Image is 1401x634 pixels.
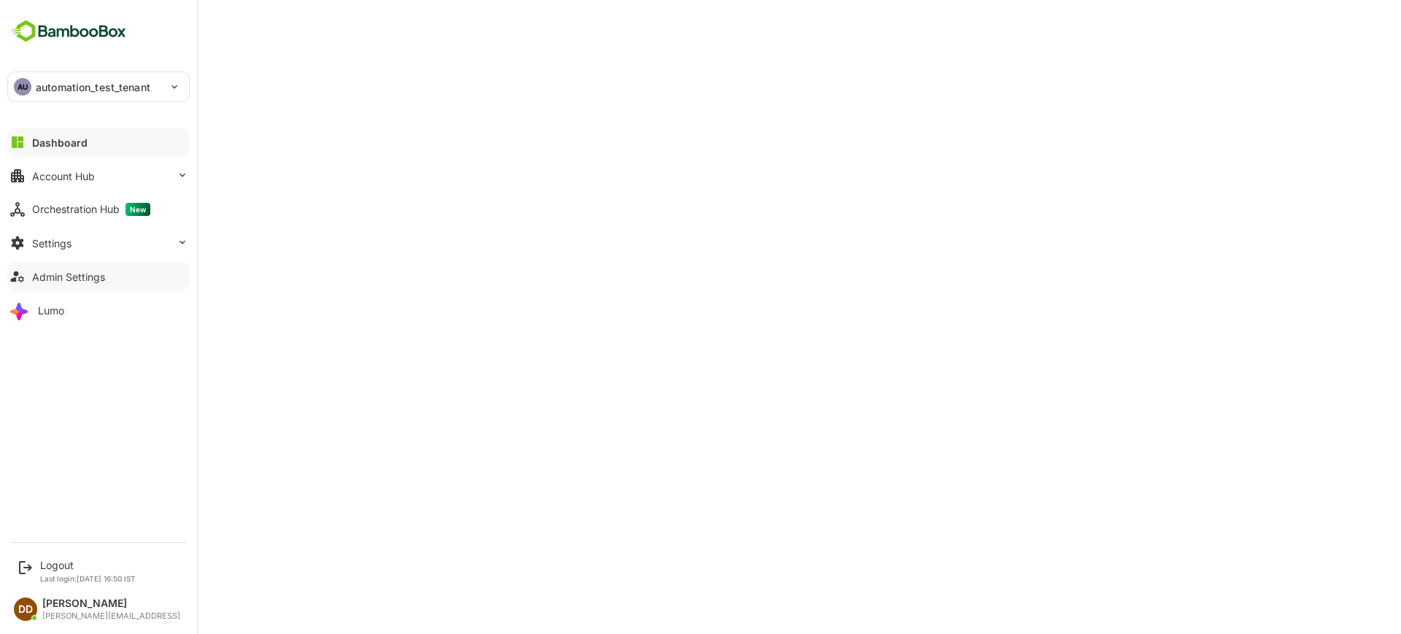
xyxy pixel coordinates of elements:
div: Dashboard [32,136,88,149]
div: Logout [40,559,136,571]
button: Admin Settings [7,262,190,291]
div: [PERSON_NAME][EMAIL_ADDRESS] [42,611,180,621]
button: Lumo [7,295,190,325]
div: Settings [32,237,72,250]
img: BambooboxFullLogoMark.5f36c76dfaba33ec1ec1367b70bb1252.svg [7,18,131,45]
button: Account Hub [7,161,190,190]
p: automation_test_tenant [36,80,150,95]
div: Lumo [38,304,64,317]
div: Orchestration Hub [32,203,150,216]
div: AU [14,78,31,96]
div: Admin Settings [32,271,105,283]
div: DD [14,598,37,621]
button: Dashboard [7,128,190,157]
div: [PERSON_NAME] [42,598,180,610]
div: Account Hub [32,170,95,182]
div: AUautomation_test_tenant [8,72,189,101]
p: Last login: [DATE] 16:50 IST [40,574,136,583]
span: New [126,203,150,216]
button: Orchestration HubNew [7,195,190,224]
button: Settings [7,228,190,258]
